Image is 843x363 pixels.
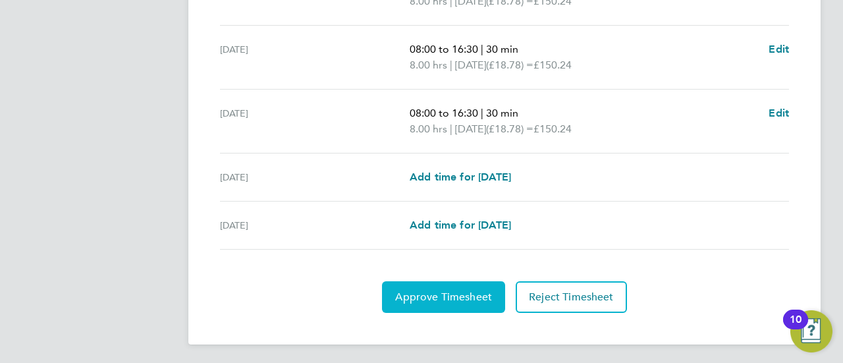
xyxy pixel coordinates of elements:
[382,281,505,313] button: Approve Timesheet
[486,59,533,71] span: (£18.78) =
[529,291,614,304] span: Reject Timesheet
[455,121,486,137] span: [DATE]
[410,107,478,119] span: 08:00 to 16:30
[769,43,789,55] span: Edit
[450,59,452,71] span: |
[455,57,486,73] span: [DATE]
[769,107,789,119] span: Edit
[410,43,478,55] span: 08:00 to 16:30
[533,59,572,71] span: £150.24
[516,281,627,313] button: Reject Timesheet
[410,217,511,233] a: Add time for [DATE]
[790,320,802,337] div: 10
[486,107,518,119] span: 30 min
[486,123,533,135] span: (£18.78) =
[769,105,789,121] a: Edit
[410,59,447,71] span: 8.00 hrs
[769,42,789,57] a: Edit
[481,43,483,55] span: |
[481,107,483,119] span: |
[450,123,452,135] span: |
[220,169,410,185] div: [DATE]
[220,105,410,137] div: [DATE]
[790,310,832,352] button: Open Resource Center, 10 new notifications
[220,42,410,73] div: [DATE]
[486,43,518,55] span: 30 min
[533,123,572,135] span: £150.24
[410,123,447,135] span: 8.00 hrs
[410,169,511,185] a: Add time for [DATE]
[410,219,511,231] span: Add time for [DATE]
[220,217,410,233] div: [DATE]
[395,291,492,304] span: Approve Timesheet
[410,171,511,183] span: Add time for [DATE]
